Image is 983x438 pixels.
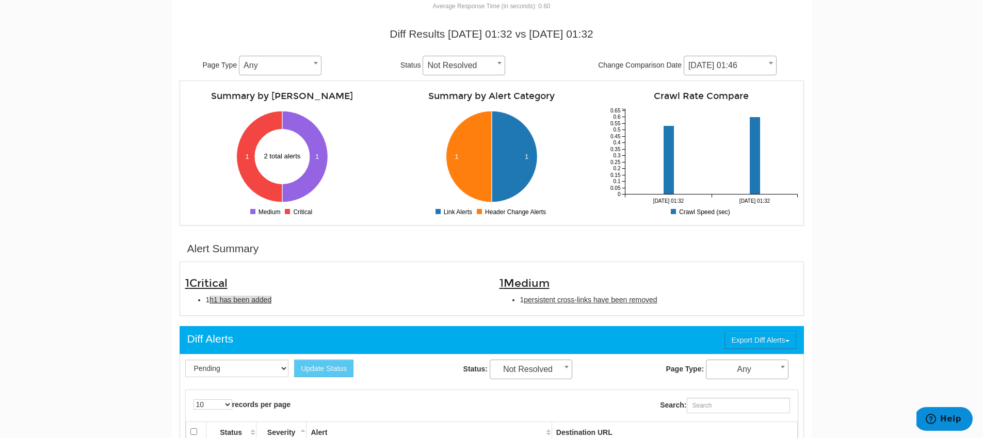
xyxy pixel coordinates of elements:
span: Page Type [203,61,237,69]
span: Any [706,360,788,379]
span: persistent cross-links have been removed [524,296,657,304]
span: h1 has been added [210,296,271,304]
tspan: 0.25 [610,159,621,165]
strong: Page Type: [666,365,704,373]
span: Not Resolved [490,360,572,379]
h4: Summary by [PERSON_NAME] [185,91,379,101]
tspan: 0.45 [610,134,621,139]
span: 10/02/2025 01:46 [684,56,777,75]
label: Search: [660,398,789,413]
small: Average Response Time (in seconds): 0.60 [433,3,551,10]
tspan: [DATE] 01:32 [739,198,770,204]
span: 1 [499,277,550,290]
tspan: 0.55 [610,121,621,126]
tspan: [DATE] 01:32 [653,198,684,204]
span: Not Resolved [423,58,505,73]
span: Change Comparison Date [598,61,682,69]
div: Diff Alerts [187,331,233,347]
tspan: 0.65 [610,108,621,113]
tspan: 0.1 [613,179,620,184]
tspan: 0.6 [613,114,620,120]
h4: Crawl Rate Compare [604,91,798,101]
input: Search: [687,398,790,413]
tspan: 0 [617,191,620,197]
tspan: 0.2 [613,166,620,171]
tspan: 0.05 [610,185,621,191]
tspan: 0.35 [610,147,621,152]
div: Alert Summary [187,241,259,256]
iframe: Opens a widget where you can find more information [916,407,973,433]
tspan: 0.5 [613,127,620,133]
span: Not Resolved [423,56,505,75]
span: Not Resolved [490,362,572,377]
button: Export Diff Alerts [724,331,796,349]
div: Diff Results [DATE] 01:32 vs [DATE] 01:32 [187,26,796,42]
label: records per page [194,399,291,410]
text: 2 total alerts [264,152,301,160]
span: Any [706,362,788,377]
li: 1 [520,295,798,305]
tspan: 0.3 [613,153,620,158]
button: Update Status [294,360,353,377]
span: Status [400,61,421,69]
select: records per page [194,399,232,410]
span: Any [239,58,321,73]
tspan: 0.15 [610,172,621,178]
li: 1 [206,295,484,305]
span: Medium [504,277,550,290]
span: Critical [189,277,228,290]
tspan: 0.4 [613,140,620,145]
span: 10/02/2025 01:46 [684,58,776,73]
h4: Summary by Alert Category [395,91,589,101]
strong: Status: [463,365,488,373]
span: 1 [185,277,228,290]
span: Any [239,56,321,75]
